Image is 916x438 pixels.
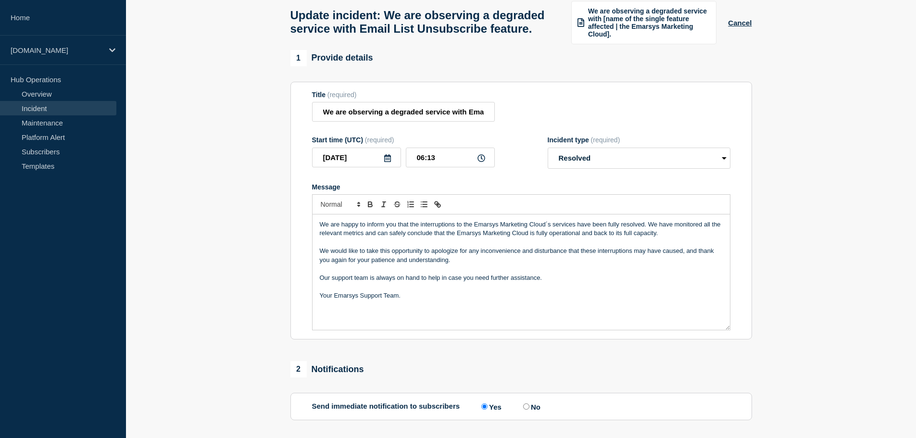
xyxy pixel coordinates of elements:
div: Message [312,183,730,191]
label: No [521,402,540,411]
button: Toggle link [431,199,444,210]
img: template icon [577,18,584,27]
p: We would like to take this opportunity to apologize for any inconvenience and disturbance that th... [320,247,723,264]
input: No [523,403,529,410]
div: Provide details [290,50,373,66]
button: Toggle italic text [377,199,390,210]
button: Toggle bulleted list [417,199,431,210]
button: Cancel [728,19,752,27]
p: [DOMAIN_NAME] [11,46,103,54]
p: Send immediate notification to subscribers [312,402,460,411]
button: Toggle strikethrough text [390,199,404,210]
h1: Update incident: We are observing a degraded service with Email List Unsubscribe feature. [290,9,560,36]
input: Title [312,102,495,122]
div: Message [313,214,730,330]
input: HH:MM [406,148,495,167]
p: We are happy to inform you that the interruptions to the Emarsys Marketing Cloud´s services have ... [320,220,723,238]
button: Toggle ordered list [404,199,417,210]
select: Incident type [548,148,730,169]
span: (required) [365,136,394,144]
span: 1 [290,50,307,66]
span: We are observing a degraded service with [name of the single feature affected | the Emarsys Marke... [588,7,710,38]
span: 2 [290,361,307,377]
span: (required) [327,91,357,99]
input: YYYY-MM-DD [312,148,401,167]
div: Notifications [290,361,364,377]
span: Font size [316,199,364,210]
span: (required) [591,136,620,144]
label: Yes [479,402,502,411]
input: Yes [481,403,488,410]
div: Send immediate notification to subscribers [312,402,730,411]
button: Toggle bold text [364,199,377,210]
div: Title [312,91,495,99]
p: Your Emarsys Support Team. [320,291,723,300]
p: Our support team is always on hand to help in case you need further assistance. [320,274,723,282]
div: Incident type [548,136,730,144]
div: Start time (UTC) [312,136,495,144]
